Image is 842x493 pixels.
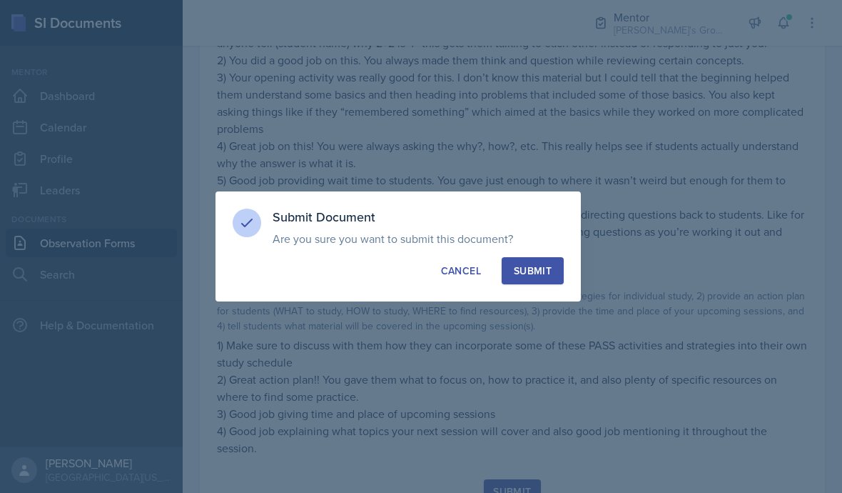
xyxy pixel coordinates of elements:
p: Are you sure you want to submit this document? [273,231,564,246]
div: Submit [514,264,552,278]
button: Cancel [429,257,493,284]
button: Submit [502,257,564,284]
div: Cancel [441,264,481,278]
h3: Submit Document [273,209,564,226]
